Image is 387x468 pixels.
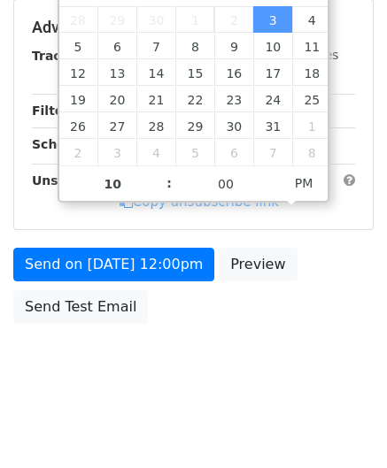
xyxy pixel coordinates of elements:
[59,112,98,139] span: October 26, 2025
[253,59,292,86] span: October 17, 2025
[292,59,331,86] span: October 18, 2025
[97,6,136,33] span: September 29, 2025
[32,18,355,37] h5: Advanced
[32,49,91,63] strong: Tracking
[175,86,214,112] span: October 22, 2025
[32,104,77,118] strong: Filters
[166,165,172,201] span: :
[136,139,175,165] span: November 4, 2025
[59,166,167,202] input: Hour
[298,383,387,468] iframe: Chat Widget
[292,6,331,33] span: October 4, 2025
[253,112,292,139] span: October 31, 2025
[97,33,136,59] span: October 6, 2025
[136,33,175,59] span: October 7, 2025
[32,173,119,188] strong: Unsubscribe
[120,194,279,210] a: Copy unsubscribe link
[214,59,253,86] span: October 16, 2025
[214,33,253,59] span: October 9, 2025
[253,139,292,165] span: November 7, 2025
[175,33,214,59] span: October 8, 2025
[292,112,331,139] span: November 1, 2025
[97,86,136,112] span: October 20, 2025
[175,112,214,139] span: October 29, 2025
[253,6,292,33] span: October 3, 2025
[59,59,98,86] span: October 12, 2025
[253,33,292,59] span: October 10, 2025
[13,290,148,324] a: Send Test Email
[136,59,175,86] span: October 14, 2025
[172,166,280,202] input: Minute
[214,112,253,139] span: October 30, 2025
[292,139,331,165] span: November 8, 2025
[59,6,98,33] span: September 28, 2025
[214,6,253,33] span: October 2, 2025
[32,137,96,151] strong: Schedule
[13,248,214,281] a: Send on [DATE] 12:00pm
[97,59,136,86] span: October 13, 2025
[136,112,175,139] span: October 28, 2025
[175,139,214,165] span: November 5, 2025
[136,86,175,112] span: October 21, 2025
[280,165,329,201] span: Click to toggle
[292,33,331,59] span: October 11, 2025
[214,86,253,112] span: October 23, 2025
[175,59,214,86] span: October 15, 2025
[292,86,331,112] span: October 25, 2025
[97,112,136,139] span: October 27, 2025
[97,139,136,165] span: November 3, 2025
[59,33,98,59] span: October 5, 2025
[59,86,98,112] span: October 19, 2025
[219,248,297,281] a: Preview
[175,6,214,33] span: October 1, 2025
[59,139,98,165] span: November 2, 2025
[253,86,292,112] span: October 24, 2025
[214,139,253,165] span: November 6, 2025
[136,6,175,33] span: September 30, 2025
